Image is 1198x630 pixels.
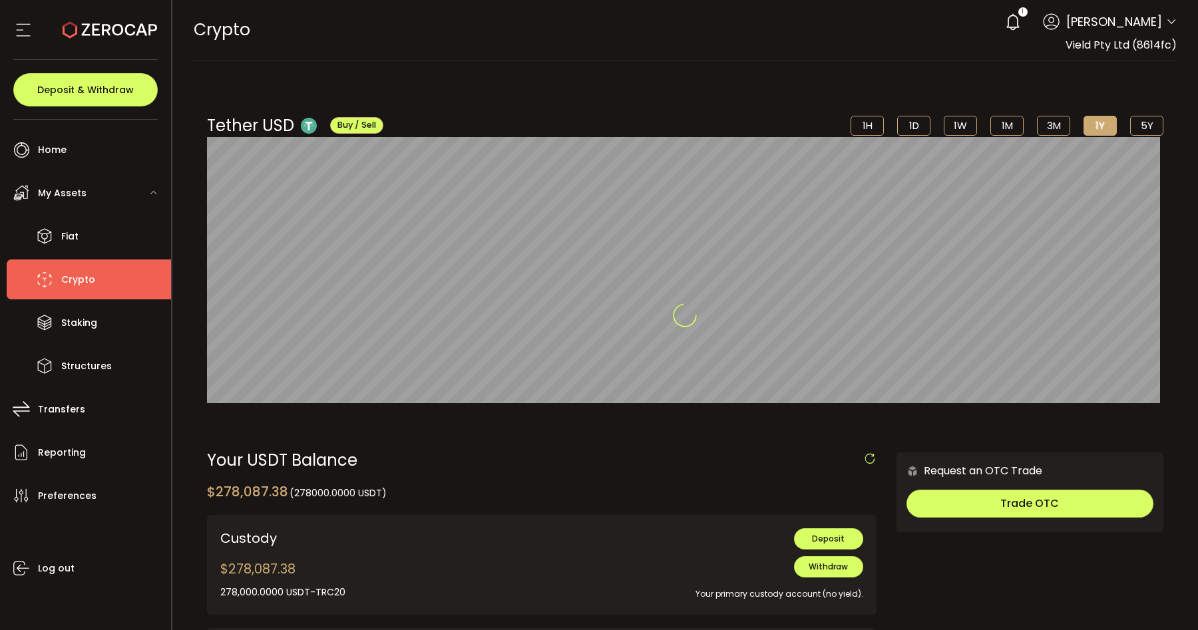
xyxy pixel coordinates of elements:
[61,357,112,376] span: Structures
[38,486,97,506] span: Preferences
[38,140,67,160] span: Home
[38,400,85,419] span: Transfers
[38,559,75,578] span: Log out
[61,313,97,333] span: Staking
[61,227,79,246] span: Fiat
[37,85,134,94] span: Deposit & Withdraw
[38,184,87,203] span: My Assets
[61,270,95,289] span: Crypto
[38,443,86,462] span: Reporting
[13,73,158,106] button: Deposit & Withdraw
